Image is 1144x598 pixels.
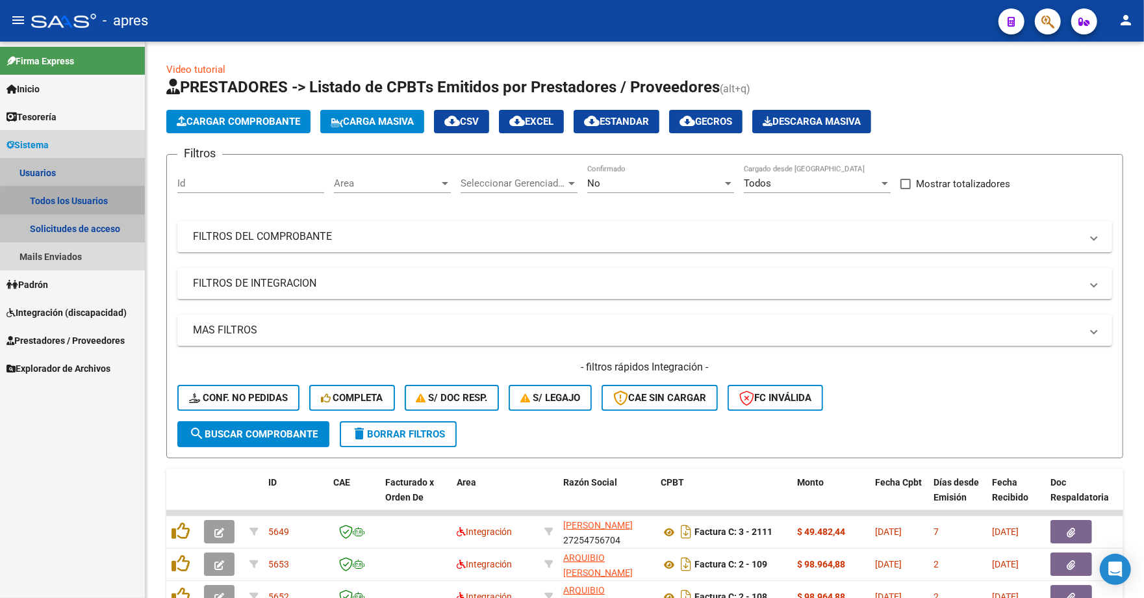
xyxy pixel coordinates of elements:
[602,385,718,411] button: CAE SIN CARGAR
[520,392,580,404] span: S/ legajo
[563,520,633,530] span: [PERSON_NAME]
[870,469,928,526] datatable-header-cell: Fecha Cpbt
[103,6,148,35] span: - apres
[177,315,1112,346] mat-expansion-panel-header: MAS FILTROS
[563,552,633,578] span: ARQUIBIO [PERSON_NAME]
[875,526,902,537] span: [DATE]
[678,554,694,575] i: Descargar documento
[268,526,289,537] span: 5649
[987,469,1045,526] datatable-header-cell: Fecha Recibido
[1100,554,1131,585] div: Open Intercom Messenger
[875,559,902,569] span: [DATE]
[457,477,476,487] span: Area
[189,426,205,441] mat-icon: search
[177,116,300,127] span: Cargar Comprobante
[328,469,380,526] datatable-header-cell: CAE
[934,559,939,569] span: 2
[563,477,617,487] span: Razón Social
[6,333,125,348] span: Prestadores / Proveedores
[177,268,1112,299] mat-expansion-panel-header: FILTROS DE INTEGRACION
[509,113,525,129] mat-icon: cloud_download
[669,110,743,133] button: Gecros
[351,428,445,440] span: Borrar Filtros
[584,116,649,127] span: Estandar
[405,385,500,411] button: S/ Doc Resp.
[1050,477,1109,502] span: Doc Respaldatoria
[457,559,512,569] span: Integración
[166,110,311,133] button: Cargar Comprobante
[584,113,600,129] mat-icon: cloud_download
[934,526,939,537] span: 7
[992,526,1019,537] span: [DATE]
[193,323,1081,337] mat-panel-title: MAS FILTROS
[10,12,26,28] mat-icon: menu
[177,421,329,447] button: Buscar Comprobante
[444,113,460,129] mat-icon: cloud_download
[309,385,395,411] button: Completa
[331,116,414,127] span: Carga Masiva
[694,527,772,538] strong: Factura C: 3 - 2111
[189,428,318,440] span: Buscar Comprobante
[268,559,289,569] span: 5653
[334,177,439,189] span: Area
[752,110,871,133] button: Descarga Masiva
[451,469,539,526] datatable-header-cell: Area
[177,385,299,411] button: Conf. no pedidas
[509,116,553,127] span: EXCEL
[461,177,566,189] span: Seleccionar Gerenciador
[792,469,870,526] datatable-header-cell: Monto
[6,361,110,376] span: Explorador de Archivos
[1118,12,1134,28] mat-icon: person
[189,392,288,404] span: Conf. no pedidas
[434,110,489,133] button: CSV
[177,221,1112,252] mat-expansion-panel-header: FILTROS DEL COMPROBANTE
[444,116,479,127] span: CSV
[739,392,811,404] span: FC Inválida
[720,83,750,95] span: (alt+q)
[613,392,706,404] span: CAE SIN CARGAR
[678,521,694,542] i: Descargar documento
[166,78,720,96] span: PRESTADORES -> Listado de CPBTs Emitidos por Prestadores / Proveedores
[6,82,40,96] span: Inicio
[385,477,434,502] span: Facturado x Orden De
[563,518,650,545] div: 27254756704
[655,469,792,526] datatable-header-cell: CPBT
[680,116,732,127] span: Gecros
[193,229,1081,244] mat-panel-title: FILTROS DEL COMPROBANTE
[457,526,512,537] span: Integración
[351,426,367,441] mat-icon: delete
[763,116,861,127] span: Descarga Masiva
[380,469,451,526] datatable-header-cell: Facturado x Orden De
[916,176,1010,192] span: Mostrar totalizadores
[574,110,659,133] button: Estandar
[6,305,127,320] span: Integración (discapacidad)
[875,477,922,487] span: Fecha Cpbt
[558,469,655,526] datatable-header-cell: Razón Social
[728,385,823,411] button: FC Inválida
[321,392,383,404] span: Completa
[263,469,328,526] datatable-header-cell: ID
[797,526,845,537] strong: $ 49.482,44
[177,144,222,162] h3: Filtros
[416,392,488,404] span: S/ Doc Resp.
[992,559,1019,569] span: [DATE]
[6,138,49,152] span: Sistema
[6,110,57,124] span: Tesorería
[680,113,695,129] mat-icon: cloud_download
[928,469,987,526] datatable-header-cell: Días desde Emisión
[499,110,564,133] button: EXCEL
[752,110,871,133] app-download-masive: Descarga masiva de comprobantes (adjuntos)
[797,559,845,569] strong: $ 98.964,88
[6,278,48,292] span: Padrón
[340,421,457,447] button: Borrar Filtros
[268,477,277,487] span: ID
[6,54,74,68] span: Firma Express
[320,110,424,133] button: Carga Masiva
[509,385,592,411] button: S/ legajo
[934,477,979,502] span: Días desde Emisión
[661,477,684,487] span: CPBT
[563,551,650,578] div: 27311658722
[992,477,1028,502] span: Fecha Recibido
[166,64,225,75] a: Video tutorial
[694,560,767,570] strong: Factura C: 2 - 109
